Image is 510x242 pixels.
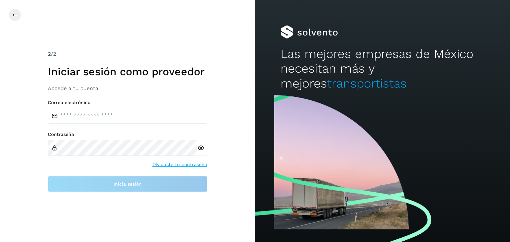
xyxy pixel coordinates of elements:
[48,65,207,78] h1: Iniciar sesión como proveedor
[281,47,484,91] h2: Las mejores empresas de México necesitan más y mejores
[327,76,407,91] span: transportistas
[114,182,142,186] span: Inicia sesión
[152,161,207,168] a: Olvidaste tu contraseña
[48,51,51,57] span: 2
[48,176,207,192] button: Inicia sesión
[48,100,207,105] label: Correo electrónico
[48,50,207,58] div: /2
[48,85,207,91] h3: Accede a tu cuenta
[48,132,207,137] label: Contraseña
